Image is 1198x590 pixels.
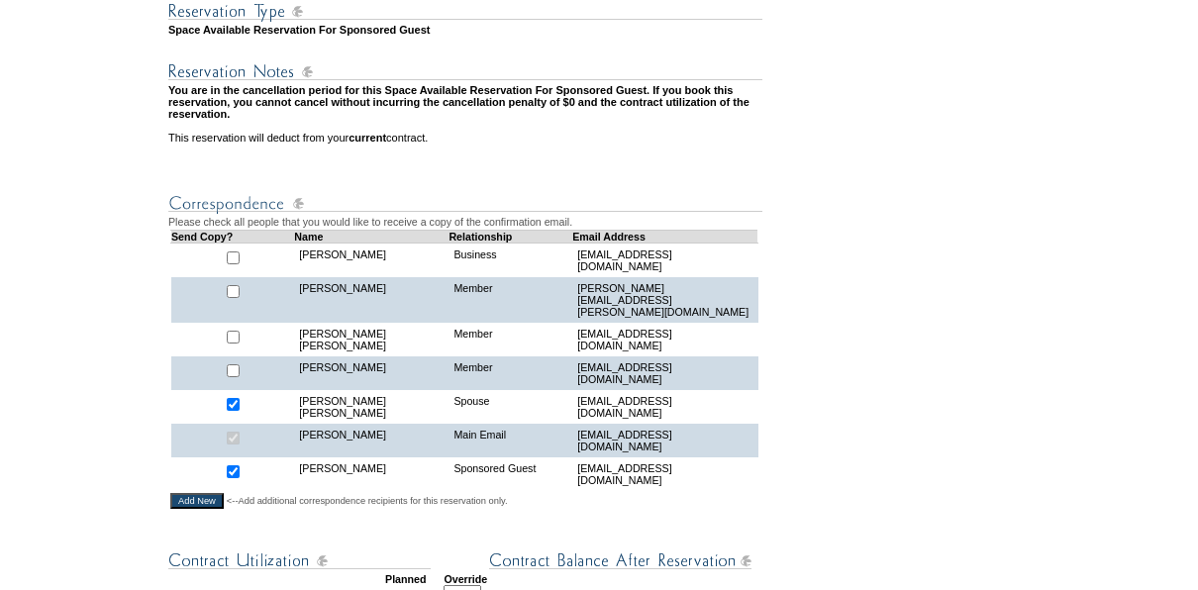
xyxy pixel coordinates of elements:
[444,573,487,585] strong: Override
[572,277,757,323] td: [PERSON_NAME][EMAIL_ADDRESS][PERSON_NAME][DOMAIN_NAME]
[170,493,224,509] input: Add New
[294,243,449,277] td: [PERSON_NAME]
[572,356,757,390] td: [EMAIL_ADDRESS][DOMAIN_NAME]
[294,424,449,457] td: [PERSON_NAME]
[449,356,572,390] td: Member
[449,390,572,424] td: Spouse
[168,548,431,573] img: Contract Utilization
[385,573,426,585] strong: Planned
[294,230,449,243] td: Name
[294,323,449,356] td: [PERSON_NAME] [PERSON_NAME]
[449,277,572,323] td: Member
[168,216,572,228] span: Please check all people that you would like to receive a copy of the confirmation email.
[294,277,449,323] td: [PERSON_NAME]
[572,230,757,243] td: Email Address
[572,243,757,277] td: [EMAIL_ADDRESS][DOMAIN_NAME]
[168,84,765,120] td: You are in the cancellation period for this Space Available Reservation For Sponsored Guest. If y...
[449,323,572,356] td: Member
[449,230,572,243] td: Relationship
[168,132,765,144] td: This reservation will deduct from your contract.
[449,243,572,277] td: Business
[572,457,757,491] td: [EMAIL_ADDRESS][DOMAIN_NAME]
[572,424,757,457] td: [EMAIL_ADDRESS][DOMAIN_NAME]
[449,457,572,491] td: Sponsored Guest
[168,24,765,36] td: Space Available Reservation For Sponsored Guest
[572,323,757,356] td: [EMAIL_ADDRESS][DOMAIN_NAME]
[171,230,295,243] td: Send Copy?
[227,495,508,507] span: <--Add additional correspondence recipients for this reservation only.
[294,457,449,491] td: [PERSON_NAME]
[449,424,572,457] td: Main Email
[294,390,449,424] td: [PERSON_NAME] [PERSON_NAME]
[294,356,449,390] td: [PERSON_NAME]
[489,548,751,573] img: Contract Balance After Reservation
[349,132,386,144] b: current
[168,59,762,84] img: Reservation Notes
[572,390,757,424] td: [EMAIL_ADDRESS][DOMAIN_NAME]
